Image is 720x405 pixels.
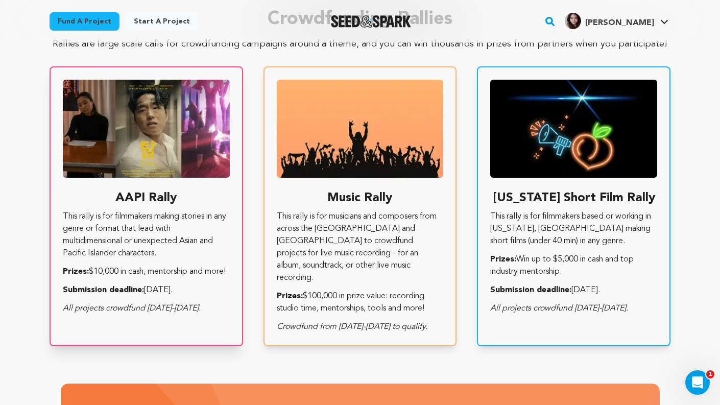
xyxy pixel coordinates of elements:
a: Fund a project [50,12,119,31]
a: Music Rally This rally is for musicians and composers from across the [GEOGRAPHIC_DATA] and [GEOG... [263,66,457,346]
p: All projects crowdfund [DATE]-[DATE]. [490,302,657,315]
h3: AAPI Rally [63,190,230,206]
span: 1 [706,370,714,378]
h3: Music Rally [277,190,444,206]
p: $100,000 in prize value: recording studio time, mentorships, tools and more! [277,290,444,315]
img: a611b2120f479e80.jpg [565,13,581,29]
a: Start a project [126,12,198,31]
strong: Submission deadline: [490,286,571,294]
span: [PERSON_NAME] [585,19,654,27]
strong: Submission deadline: [63,286,144,294]
a: [US_STATE] Short Film Rally This rally is for filmmakers based or working in [US_STATE], [GEOGRAP... [477,66,670,346]
img: AAPI Renaissance Rally banner [63,80,230,178]
p: Rallies are large scale calls for crowdfunding campaigns around a theme, and you can win thousand... [50,38,670,50]
p: All projects crowdfund [DATE]-[DATE]. [63,302,230,315]
img: Film Impact Georgia Rally banner [490,80,657,178]
a: CJ R.'s Profile [563,11,670,29]
strong: Prizes: [277,292,303,300]
p: $10,000 in cash, mentorship and more! [63,266,230,278]
p: Crowdfund from [DATE]-[DATE] to qualify. [277,321,444,333]
img: New Music Engine Crowdfunding Rally banner [277,80,444,178]
strong: Prizes: [63,268,89,276]
iframe: Intercom live chat [685,370,710,395]
a: AAPI Rally This rally is for filmmakers making stories in any genre or format that lead with mult... [50,66,243,346]
p: [DATE]. [63,284,230,296]
p: This rally is for musicians and composers from across the [GEOGRAPHIC_DATA] and [GEOGRAPHIC_DATA]... [277,210,444,284]
h3: [US_STATE] Short Film Rally [490,190,657,206]
span: CJ R.'s Profile [563,11,670,32]
p: This rally is for filmmakers based or working in [US_STATE], [GEOGRAPHIC_DATA] making short films... [490,210,657,247]
p: This rally is for filmmakers making stories in any genre or format that lead with multidimensiona... [63,210,230,259]
img: Seed&Spark Logo Dark Mode [331,15,411,28]
a: Seed&Spark Homepage [331,15,411,28]
div: CJ R.'s Profile [565,13,654,29]
strong: Prizes: [490,255,516,264]
p: Win up to $5,000 in cash and top industry mentorship. [490,253,657,278]
p: [DATE]. [490,284,657,296]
